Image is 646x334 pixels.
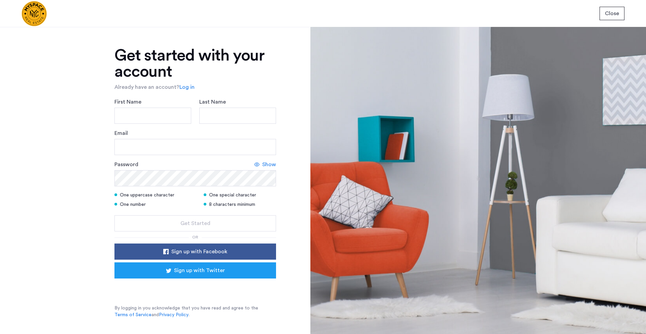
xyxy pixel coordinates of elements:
[174,266,225,274] span: Sign up with Twitter
[204,201,276,208] div: 8 characters minimum
[22,1,47,26] img: logo
[262,160,276,169] span: Show
[114,244,276,260] button: button
[199,98,226,106] label: Last Name
[114,305,276,318] p: By logging in you acknowledge that you have read and agree to the and .
[192,235,198,239] span: or
[171,248,227,256] span: Sign up with Facebook
[605,9,619,17] span: Close
[114,98,141,106] label: First Name
[114,192,195,198] div: One uppercase character
[114,201,195,208] div: One number
[114,215,276,231] button: button
[159,311,189,318] a: Privacy Policy
[204,192,276,198] div: One special character
[114,311,151,318] a: Terms of Service
[114,47,276,80] h1: Get started with your account
[114,262,276,279] button: button
[114,84,179,90] span: Already have an account?
[114,160,138,169] label: Password
[600,7,624,20] button: button
[180,219,210,227] span: Get Started
[114,129,128,137] label: Email
[179,83,195,91] a: Log in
